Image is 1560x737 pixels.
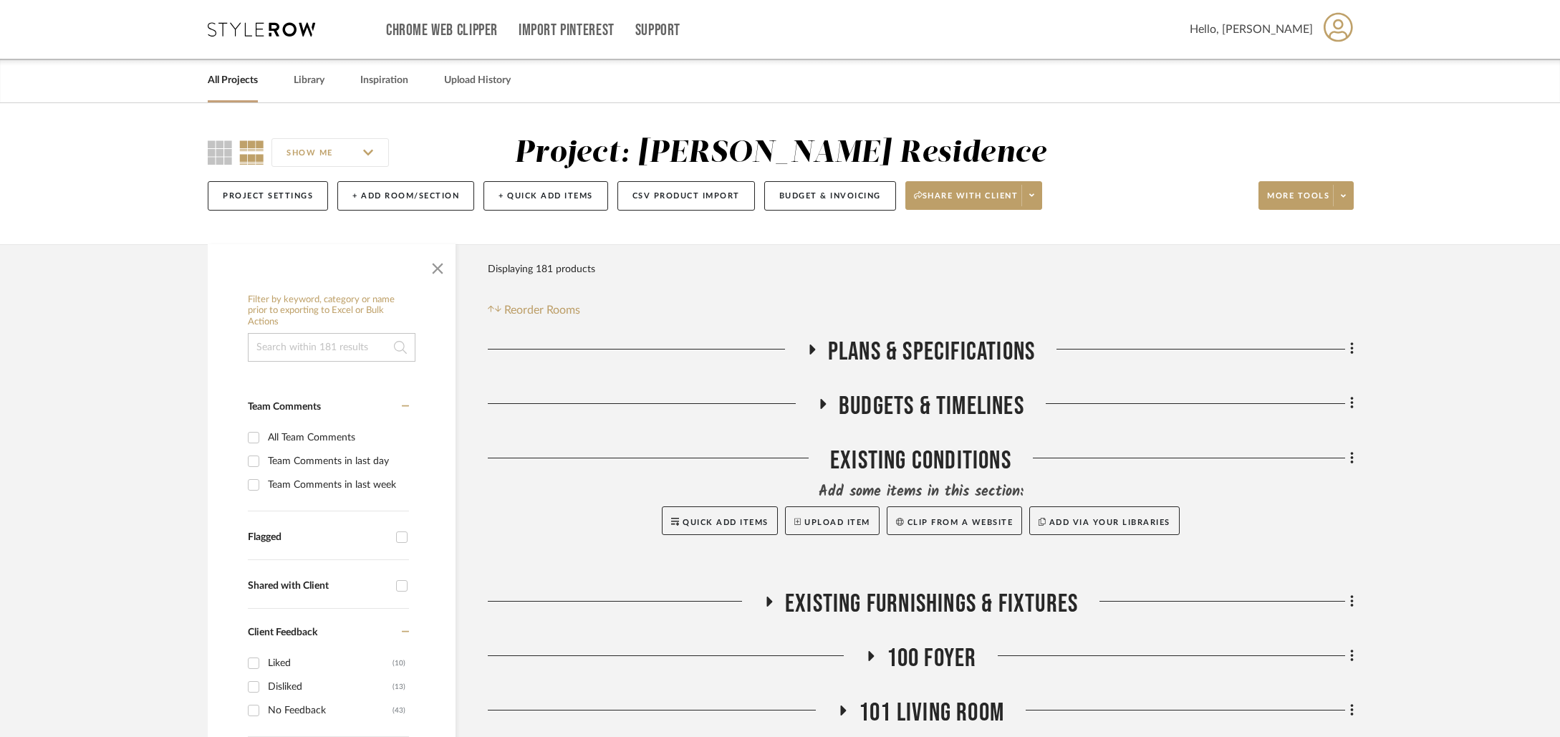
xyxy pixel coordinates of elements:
[839,391,1024,422] span: Budgets & Timelines
[504,302,580,319] span: Reorder Rooms
[248,402,321,412] span: Team Comments
[423,251,452,280] button: Close
[1029,506,1180,535] button: Add via your libraries
[268,699,393,722] div: No Feedback
[914,191,1019,212] span: Share with client
[294,71,324,90] a: Library
[248,531,389,544] div: Flagged
[483,181,608,211] button: + Quick Add Items
[248,627,317,637] span: Client Feedback
[268,426,405,449] div: All Team Comments
[208,71,258,90] a: All Projects
[617,181,755,211] button: CSV Product Import
[1267,191,1329,212] span: More tools
[514,138,1046,168] div: Project: [PERSON_NAME] Residence
[488,482,1354,502] div: Add some items in this section:
[887,506,1022,535] button: Clip from a website
[393,652,405,675] div: (10)
[785,506,880,535] button: Upload Item
[208,181,328,211] button: Project Settings
[519,24,615,37] a: Import Pinterest
[268,473,405,496] div: Team Comments in last week
[248,294,415,328] h6: Filter by keyword, category or name prior to exporting to Excel or Bulk Actions
[268,675,393,698] div: Disliked
[386,24,498,37] a: Chrome Web Clipper
[859,698,1004,728] span: 101 Living Room
[764,181,896,211] button: Budget & Invoicing
[360,71,408,90] a: Inspiration
[1190,21,1313,38] span: Hello, [PERSON_NAME]
[887,643,977,674] span: 100 Foyer
[662,506,778,535] button: Quick Add Items
[248,580,389,592] div: Shared with Client
[905,181,1043,210] button: Share with client
[393,675,405,698] div: (13)
[488,302,580,319] button: Reorder Rooms
[248,333,415,362] input: Search within 181 results
[785,589,1078,620] span: Existing Furnishings & Fixtures
[488,255,595,284] div: Displaying 181 products
[828,337,1035,367] span: Plans & Specifications
[683,519,769,526] span: Quick Add Items
[268,652,393,675] div: Liked
[1258,181,1354,210] button: More tools
[268,450,405,473] div: Team Comments in last day
[635,24,680,37] a: Support
[444,71,511,90] a: Upload History
[337,181,474,211] button: + Add Room/Section
[393,699,405,722] div: (43)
